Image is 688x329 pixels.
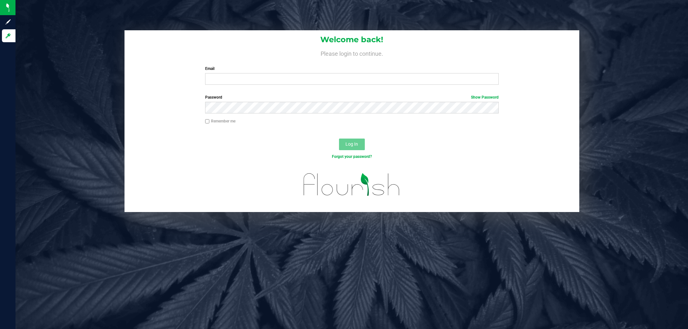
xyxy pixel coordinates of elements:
[345,141,358,147] span: Log In
[5,33,11,39] inline-svg: Log in
[205,66,499,72] label: Email
[205,118,235,124] label: Remember me
[5,19,11,25] inline-svg: Sign up
[295,166,409,203] img: flourish_logo.svg
[332,154,372,159] a: Forgot your password?
[339,139,365,150] button: Log In
[205,119,210,124] input: Remember me
[125,49,579,57] h4: Please login to continue.
[205,95,222,100] span: Password
[471,95,499,100] a: Show Password
[125,35,579,44] h1: Welcome back!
